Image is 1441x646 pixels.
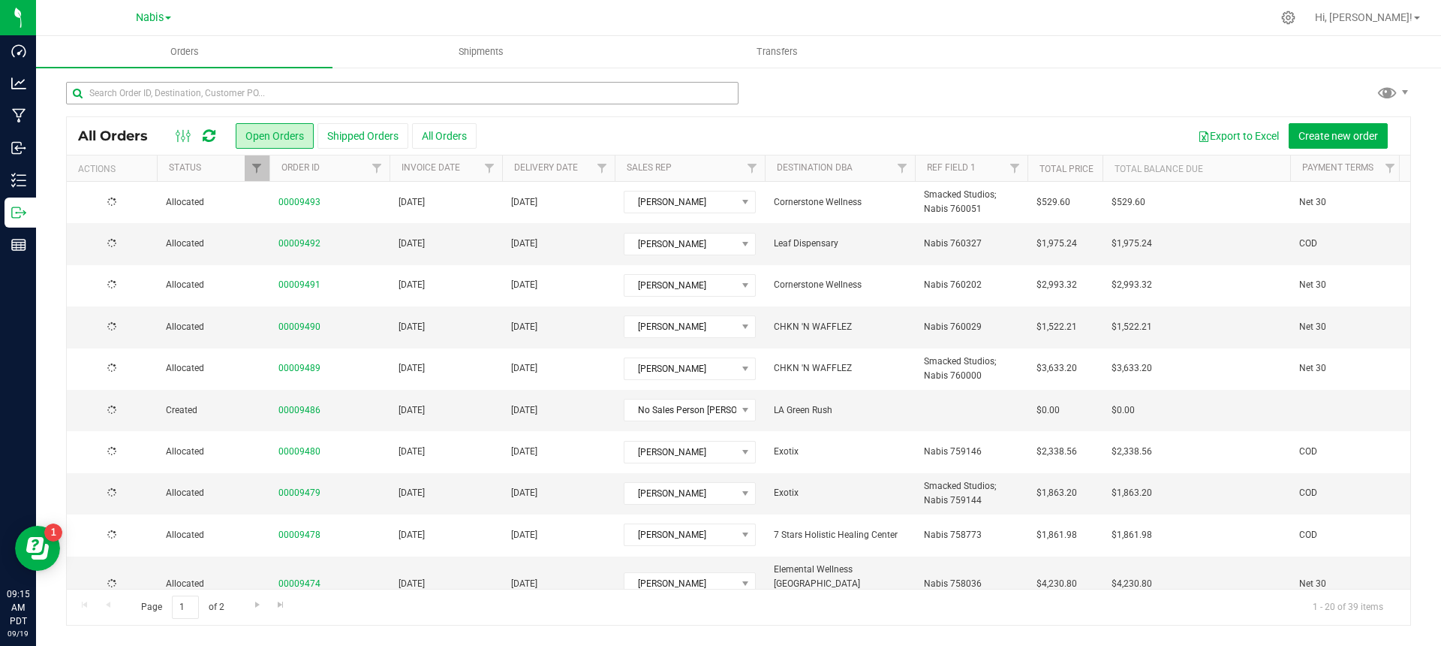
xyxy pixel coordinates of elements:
span: [DATE] [399,577,425,591]
span: Created [166,403,260,418]
span: Allocated [166,278,260,292]
a: 00009493 [278,195,320,210]
span: $1,975.24 [1112,237,1152,251]
span: [DATE] [511,445,537,459]
span: [DATE] [511,577,537,591]
span: [DATE] [399,195,425,210]
a: 00009478 [278,528,320,542]
button: Create new order [1289,123,1388,149]
p: 09:15 AM PDT [7,587,29,628]
a: Filter [1003,155,1027,181]
span: Allocated [166,320,260,334]
div: Manage settings [1279,11,1298,25]
p: 09/19 [7,628,29,639]
a: Destination DBA [777,162,853,173]
span: Nabis 760202 [924,278,982,292]
span: $1,863.20 [1036,486,1077,500]
a: Filter [890,155,915,181]
span: Shipments [438,45,524,59]
span: Exotix [774,486,906,500]
span: [PERSON_NAME] [624,524,736,545]
a: Go to the last page [270,596,292,616]
span: $1,861.98 [1036,528,1077,542]
span: [PERSON_NAME] [624,192,736,213]
button: All Orders [412,123,477,149]
span: Exotix [774,445,906,459]
span: Nabis 759146 [924,445,982,459]
span: $1,861.98 [1112,528,1152,542]
a: 00009486 [278,403,320,418]
span: [PERSON_NAME] [624,442,736,463]
span: Nabis 758036 [924,577,982,591]
span: [DATE] [399,237,425,251]
span: All Orders [78,128,163,144]
span: $2,993.32 [1112,278,1152,292]
span: Allocated [166,195,260,210]
a: Filter [245,155,269,181]
input: 1 [172,596,199,619]
span: [DATE] [399,320,425,334]
span: LA Green Rush [774,403,906,418]
span: $2,993.32 [1036,278,1077,292]
span: $2,338.56 [1036,445,1077,459]
span: [DATE] [511,361,537,376]
span: [PERSON_NAME] [624,234,736,255]
a: 00009491 [278,278,320,292]
button: Open Orders [236,123,314,149]
span: COD [1299,486,1394,500]
span: CHKN 'N WAFFLEZ [774,361,906,376]
span: [DATE] [399,528,425,542]
span: [PERSON_NAME] [624,316,736,337]
span: [DATE] [399,403,425,418]
span: Smacked Studios; Nabis 759144 [924,479,1018,508]
th: Total Balance Due [1103,155,1290,182]
span: Leaf Dispensary [774,237,906,251]
span: Allocated [166,577,260,591]
inline-svg: Analytics [11,76,26,91]
span: $4,230.80 [1112,577,1152,591]
span: Nabis 760029 [924,320,982,334]
a: Filter [477,155,502,181]
a: 00009479 [278,486,320,500]
span: $0.00 [1036,403,1060,418]
iframe: Resource center unread badge [44,524,62,542]
span: COD [1299,237,1394,251]
iframe: Resource center [15,526,60,571]
span: [DATE] [399,445,425,459]
span: Nabis 760327 [924,237,982,251]
span: [PERSON_NAME] [624,275,736,296]
inline-svg: Outbound [11,205,26,220]
a: Filter [740,155,765,181]
span: [DATE] [399,361,425,376]
span: Cornerstone Wellness [774,278,906,292]
span: No Sales Person [PERSON_NAME] Transfer [624,400,736,421]
span: CHKN 'N WAFFLEZ [774,320,906,334]
a: 00009480 [278,445,320,459]
span: [PERSON_NAME] [624,483,736,504]
a: 00009492 [278,237,320,251]
a: Invoice Date [402,162,460,173]
a: Transfers [629,36,925,68]
span: 1 - 20 of 39 items [1301,596,1395,618]
span: Hi, [PERSON_NAME]! [1315,11,1412,23]
span: [DATE] [511,195,537,210]
span: Nabis [136,11,164,24]
span: Net 30 [1299,195,1394,210]
a: Status [169,162,201,173]
span: [PERSON_NAME] [624,573,736,594]
a: Filter [365,155,390,181]
span: Nabis 758773 [924,528,982,542]
span: Net 30 [1299,320,1394,334]
inline-svg: Manufacturing [11,108,26,123]
span: [DATE] [511,320,537,334]
span: [DATE] [511,403,537,418]
a: Filter [1378,155,1403,181]
span: Net 30 [1299,577,1394,591]
span: $1,522.21 [1036,320,1077,334]
a: Orders [36,36,332,68]
a: Order ID [281,162,320,173]
span: $529.60 [1112,195,1145,210]
span: Allocated [166,486,260,500]
inline-svg: Dashboard [11,44,26,59]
